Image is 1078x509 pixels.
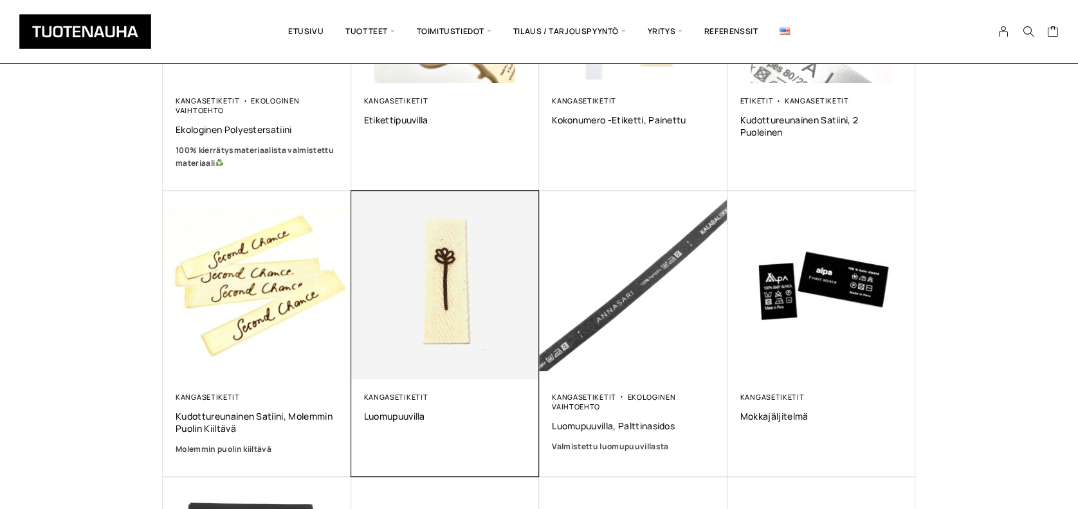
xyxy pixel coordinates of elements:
[552,96,616,105] a: Kangasetiketit
[740,96,774,105] a: Etiketit
[364,114,527,126] a: Etikettipuuvilla
[405,10,502,53] span: Toimitustiedot
[740,410,903,422] a: Mokkajäljitelmä
[636,10,693,53] span: Yritys
[780,28,790,35] img: English
[364,410,527,422] a: Luomupuuvilla
[176,392,240,402] a: Kangasetiketit
[502,10,637,53] span: Tilaus / Tarjouspyyntö
[552,420,715,432] a: Luomupuuvilla, palttinasidos
[693,10,769,53] a: Referenssit
[176,443,338,456] a: Molemmin puolin kiiltävä
[176,145,334,168] b: 100% kierrätysmateriaalista valmistettu materiaali
[552,441,668,452] span: Valmistettu luomupuuvillasta
[176,410,338,434] a: Kudottureunainen satiini, molemmin puolin kiiltävä
[1016,26,1040,37] button: Search
[740,114,903,138] a: Kudottureunainen satiini, 2 puoleinen
[552,114,715,126] a: Kokonumero -etiketti, Painettu
[785,96,849,105] a: Kangasetiketit
[552,392,675,411] a: Ekologinen vaihtoehto
[364,96,428,105] a: Kangasetiketit
[176,144,338,170] a: 100% kierrätysmateriaalista valmistettu materiaali♻️
[176,443,271,454] b: Molemmin puolin kiiltävä
[334,10,405,53] span: Tuotteet
[991,26,1016,37] a: My Account
[740,392,805,402] a: Kangasetiketit
[215,159,223,166] img: ♻️
[176,96,299,115] a: Ekologinen vaihtoehto
[552,392,616,402] a: Kangasetiketit
[1046,25,1059,40] a: Cart
[277,10,334,53] a: Etusivu
[19,14,151,49] img: Tuotenauha Oy
[364,392,428,402] a: Kangasetiketit
[176,123,338,136] a: Ekologinen polyestersatiini
[176,96,240,105] a: Kangasetiketit
[552,440,715,453] a: Valmistettu luomupuuvillasta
